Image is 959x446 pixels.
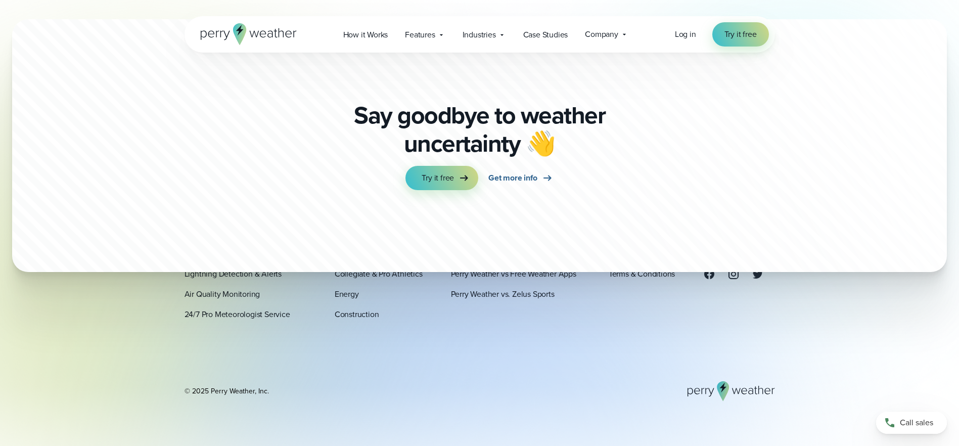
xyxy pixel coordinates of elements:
a: Air Quality Monitoring [185,288,260,300]
span: Industries [463,29,496,41]
a: Try it free [712,22,769,47]
span: Get more info [488,172,537,184]
a: 24/7 Pro Meteorologist Service [185,308,290,321]
a: Construction [335,308,379,321]
a: Collegiate & Pro Athletics [335,268,423,280]
span: How it Works [343,29,388,41]
span: Company [585,28,618,40]
span: Case Studies [523,29,568,41]
a: How it Works [335,24,397,45]
a: Terms & Conditions [609,268,675,280]
p: Say goodbye to weather uncertainty 👋 [350,101,609,158]
a: Perry Weather vs. Zelus Sports [451,288,555,300]
div: © 2025 Perry Weather, Inc. [185,386,269,396]
a: Lightning Detection & Alerts [185,268,282,280]
a: Try it free [405,166,478,190]
span: Try it free [724,28,757,40]
a: Energy [335,288,359,300]
span: Call sales [900,417,933,429]
a: Call sales [876,412,947,434]
span: Try it free [422,172,454,184]
span: Features [405,29,435,41]
a: Perry Weather vs Free Weather Apps [451,268,576,280]
a: Log in [675,28,696,40]
a: Get more info [488,166,553,190]
a: Case Studies [515,24,577,45]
